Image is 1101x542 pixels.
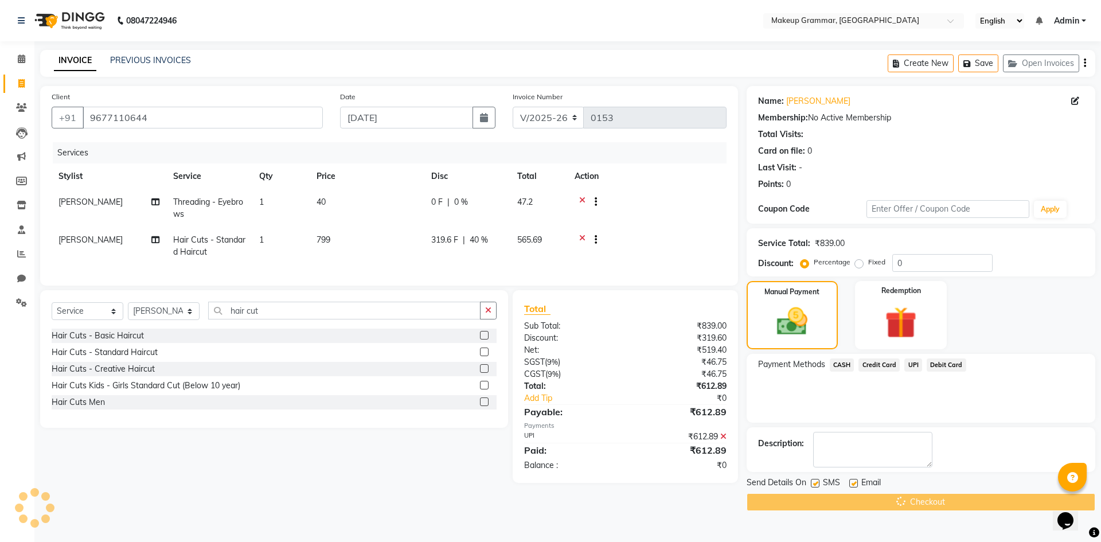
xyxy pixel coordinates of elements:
div: ₹46.75 [625,368,735,380]
img: _cash.svg [767,304,817,339]
span: 0 F [431,196,443,208]
div: Last Visit: [758,162,797,174]
th: Price [310,163,424,189]
span: UPI [904,358,922,372]
button: Apply [1034,201,1067,218]
input: Enter Offer / Coupon Code [866,200,1029,218]
div: Card on file: [758,145,805,157]
span: 40 % [470,234,488,246]
span: SMS [823,477,840,491]
span: Send Details On [747,477,806,491]
div: Total: [516,380,625,392]
span: CGST [524,369,545,379]
button: Open Invoices [1003,54,1079,72]
label: Manual Payment [764,287,819,297]
span: SGST [524,357,545,367]
div: Coupon Code [758,203,866,215]
div: Payable: [516,405,625,419]
div: Points: [758,178,784,190]
span: [PERSON_NAME] [58,235,123,245]
div: Net: [516,344,625,356]
span: | [463,234,465,246]
input: Search by Name/Mobile/Email/Code [83,107,323,128]
span: 47.2 [517,197,533,207]
label: Invoice Number [513,92,563,102]
iframe: chat widget [1053,496,1090,531]
span: 1 [259,197,264,207]
span: 9% [547,357,558,366]
div: ₹839.00 [625,320,735,332]
a: [PERSON_NAME] [786,95,850,107]
b: 08047224946 [126,5,177,37]
div: ₹612.89 [625,431,735,443]
span: 9% [548,369,559,379]
span: 1 [259,235,264,245]
div: ₹519.40 [625,344,735,356]
div: Name: [758,95,784,107]
div: Hair Cuts - Basic Haircut [52,330,144,342]
label: Fixed [868,257,885,267]
span: 40 [317,197,326,207]
label: Redemption [881,286,921,296]
div: 0 [807,145,812,157]
div: Service Total: [758,237,810,249]
a: Add Tip [516,392,643,404]
span: Total [524,303,550,315]
div: ( ) [516,356,625,368]
div: Hair Cuts Kids - Girls Standard Cut (Below 10 year) [52,380,240,392]
span: Email [861,477,881,491]
div: ₹46.75 [625,356,735,368]
th: Action [568,163,727,189]
button: +91 [52,107,84,128]
div: Balance : [516,459,625,471]
div: Discount: [516,332,625,344]
span: Debit Card [927,358,966,372]
div: ₹0 [625,459,735,471]
div: Hair Cuts Men [52,396,105,408]
div: Payments [524,421,727,431]
th: Qty [252,163,310,189]
div: Sub Total: [516,320,625,332]
div: - [799,162,802,174]
th: Disc [424,163,510,189]
div: ₹319.60 [625,332,735,344]
div: ₹612.89 [625,405,735,419]
span: 799 [317,235,330,245]
th: Service [166,163,252,189]
span: Threading - Eyebrows [173,197,243,219]
span: | [447,196,450,208]
div: Services [53,142,735,163]
span: Credit Card [858,358,900,372]
span: [PERSON_NAME] [58,197,123,207]
div: ₹612.89 [625,380,735,392]
div: ₹0 [643,392,735,404]
div: Hair Cuts - Creative Haircut [52,363,155,375]
img: logo [29,5,108,37]
div: Paid: [516,443,625,457]
label: Client [52,92,70,102]
a: PREVIOUS INVOICES [110,55,191,65]
div: No Active Membership [758,112,1084,124]
span: Admin [1054,15,1079,27]
label: Percentage [814,257,850,267]
div: 0 [786,178,791,190]
span: 0 % [454,196,468,208]
div: ( ) [516,368,625,380]
div: ₹839.00 [815,237,845,249]
div: Membership: [758,112,808,124]
button: Save [958,54,998,72]
div: ₹612.89 [625,443,735,457]
input: Search or Scan [208,302,481,319]
span: Payment Methods [758,358,825,371]
span: 565.69 [517,235,542,245]
span: Hair Cuts - Standard Haircut [173,235,245,257]
div: Discount: [758,258,794,270]
img: _gift.svg [875,303,927,342]
div: UPI [516,431,625,443]
div: Total Visits: [758,128,803,141]
div: Description: [758,438,804,450]
span: CASH [830,358,854,372]
label: Date [340,92,356,102]
span: 319.6 F [431,234,458,246]
a: INVOICE [54,50,96,71]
